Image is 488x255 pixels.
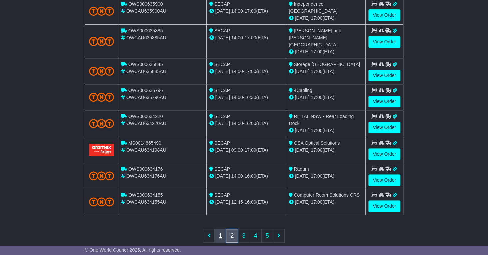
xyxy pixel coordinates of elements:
[209,8,283,15] div: - (ETA)
[128,192,163,198] span: OWS000634155
[215,147,230,153] span: [DATE]
[231,121,243,126] span: 14:00
[215,95,230,100] span: [DATE]
[368,200,400,212] a: View Order
[295,69,309,74] span: [DATE]
[126,8,166,14] span: OWCAU635900AU
[231,199,243,205] span: 12:45
[244,173,256,179] span: 16:00
[368,70,400,81] a: View Order
[215,121,230,126] span: [DATE]
[209,147,283,154] div: - (ETA)
[214,62,230,67] span: SECAP
[231,8,243,14] span: 14:00
[215,35,230,40] span: [DATE]
[231,35,243,40] span: 14:00
[244,35,256,40] span: 17:00
[214,166,230,172] span: SECAP
[126,95,166,100] span: OWCAU635796AU
[368,96,400,107] a: View Order
[295,147,309,153] span: [DATE]
[289,68,363,75] div: (ETA)
[214,114,230,119] span: SECAP
[368,122,400,133] a: View Order
[209,199,283,206] div: - (ETA)
[250,229,262,243] a: 4
[214,1,230,7] span: SECAP
[295,49,309,54] span: [DATE]
[311,147,322,153] span: 17:00
[368,174,400,186] a: View Order
[128,140,161,146] span: MS0014865499
[126,173,166,179] span: OWCAU634176AU
[89,197,114,206] img: TNT_Domestic.png
[368,36,400,48] a: View Order
[128,1,163,7] span: OWS000635900
[294,88,312,93] span: 4Cabling
[231,147,243,153] span: 09:00
[238,229,250,243] a: 3
[289,199,363,206] div: (ETA)
[231,95,243,100] span: 14:00
[89,93,114,102] img: TNT_Domestic.png
[294,166,309,172] span: Radum
[89,144,114,156] img: Aramex.png
[244,95,256,100] span: 16:30
[209,173,283,180] div: - (ETA)
[209,68,283,75] div: - (ETA)
[89,119,114,128] img: TNT_Domestic.png
[311,128,322,133] span: 17:00
[126,147,166,153] span: OWCAU634198AU
[368,148,400,160] a: View Order
[215,199,230,205] span: [DATE]
[231,69,243,74] span: 14:00
[244,199,256,205] span: 16:00
[311,49,322,54] span: 17:00
[295,199,309,205] span: [DATE]
[126,35,166,40] span: OWCAU635885AU
[289,114,354,126] span: RITTAL NSW - Rear Loading Dock
[89,67,114,76] img: TNT_Domestic.png
[295,128,309,133] span: [DATE]
[128,166,163,172] span: OWS000634176
[289,28,341,47] span: [PERSON_NAME] and [PERSON_NAME] [GEOGRAPHIC_DATA]
[215,173,230,179] span: [DATE]
[128,114,163,119] span: OWS000634220
[126,121,166,126] span: OWCAU634220AU
[289,127,363,134] div: (ETA)
[244,147,256,153] span: 17:00
[85,247,181,253] span: © One World Courier 2025. All rights reserved.
[214,88,230,93] span: SECAP
[311,95,322,100] span: 17:00
[295,15,309,21] span: [DATE]
[311,69,322,74] span: 17:00
[289,94,363,101] div: (ETA)
[209,34,283,41] div: - (ETA)
[295,95,309,100] span: [DATE]
[215,8,230,14] span: [DATE]
[289,147,363,154] div: (ETA)
[289,15,363,22] div: (ETA)
[226,229,238,243] a: 2
[128,88,163,93] span: OWS000635796
[126,69,166,74] span: OWCAU635845AU
[214,229,226,243] a: 1
[294,140,340,146] span: OSA Optical Solutions
[89,7,114,16] img: TNT_Domestic.png
[289,48,363,55] div: (ETA)
[231,173,243,179] span: 14:00
[209,120,283,127] div: - (ETA)
[294,192,360,198] span: Computer Room Solutions CRS
[215,69,230,74] span: [DATE]
[214,192,230,198] span: SECAP
[128,28,163,33] span: OWS000635885
[214,140,230,146] span: SECAP
[311,199,322,205] span: 17:00
[126,199,166,205] span: OWCAU634155AU
[244,8,256,14] span: 17:00
[244,69,256,74] span: 17:00
[89,37,114,46] img: TNT_Domestic.png
[289,1,337,14] span: Independence [GEOGRAPHIC_DATA]
[311,15,322,21] span: 17:00
[294,62,360,67] span: Storage [GEOGRAPHIC_DATA]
